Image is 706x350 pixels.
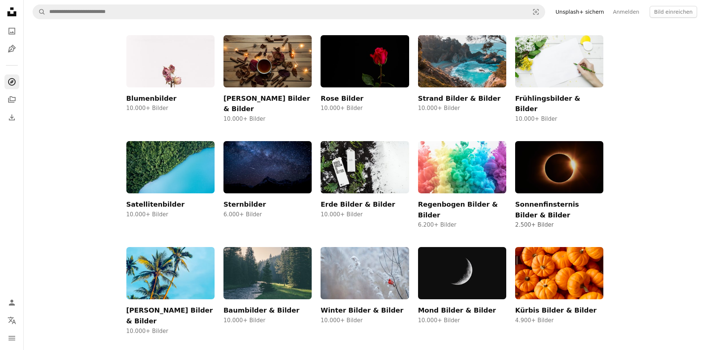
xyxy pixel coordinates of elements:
[321,35,409,123] a: Rose Bilder10.000+ Bilder
[650,6,697,18] button: Bild einreichen
[126,93,215,104] h3: Blumenbilder
[609,6,644,18] a: Anmelden
[321,210,409,219] span: 10.000+ Bilder
[4,313,19,328] button: Sprache
[515,199,603,221] h3: Sonnenfinsternis Bilder & Bilder
[4,331,19,346] button: Menü
[418,35,506,123] a: Strand Bilder & Bilder10.000+ Bilder
[515,220,603,229] span: 2.500+ Bilder
[223,210,312,219] span: 6.000+ Bilder
[418,305,506,316] h3: Mond Bilder & Bilder
[321,316,409,325] span: 10.000+ Bilder
[321,305,409,316] h3: Winter Bilder & Bilder
[223,199,312,210] h3: Sternbilder
[126,141,215,229] a: Satellitenbilder10.000+ Bilder
[223,141,312,229] a: Sternbilder6.000+ Bilder
[418,141,506,229] a: Regenbogen Bilder & Bilder6.200+ Bilder
[515,35,603,123] a: Frühlingsbilder & Bilder10.000+ Bilder
[126,247,215,335] a: [PERSON_NAME] Bilder & Bilder10.000+ Bilder
[321,199,409,210] h3: Erde Bilder & Bilder
[223,305,312,316] h3: Baumbilder & Bilder
[223,35,312,123] a: [PERSON_NAME] Bilder & Bilder10.000+ Bilder
[515,305,603,316] h3: Kürbis Bilder & Bilder
[126,35,215,123] a: Blumenbilder10.000+ Bilder
[126,327,215,336] span: 10.000+ Bilder
[515,93,603,115] h3: Frühlingsbilder & Bilder
[223,316,312,325] span: 10.000+ Bilder
[4,24,19,39] a: Fotos
[4,41,19,56] a: Grafiken
[4,74,19,89] a: Entdecken
[418,104,506,113] span: 10.000+ Bilder
[126,104,215,113] span: 10.000+ Bilder
[126,15,184,25] a: Naturbilder
[223,93,312,115] h3: [PERSON_NAME] Bilder & Bilder
[223,247,312,335] a: Baumbilder & Bilder10.000+ Bilder
[515,247,603,335] a: Kürbis Bilder & Bilder4.900+ Bilder
[126,305,215,327] h3: [PERSON_NAME] Bilder & Bilder
[515,316,603,325] span: 4.900+ Bilder
[418,199,506,221] h3: Regenbogen Bilder & Bilder
[4,4,19,21] a: Startseite — Unsplash
[551,6,609,18] a: Unsplash+ sichern
[33,4,545,19] form: Finden Sie Bildmaterial auf der ganzen Webseite
[4,295,19,310] a: Anmelden / Registrieren
[418,93,506,104] h3: Strand Bilder & Bilder
[515,141,603,229] a: Sonnenfinsternis Bilder & Bilder2.500+ Bilder
[515,114,603,123] span: 10.000+ Bilder
[4,110,19,125] a: Bisherige Downloads
[527,5,545,19] button: Visuelle Suche
[33,5,46,19] button: Unsplash suchen
[418,316,506,325] span: 10.000+ Bilder
[126,210,215,219] span: 10.000+ Bilder
[418,247,506,335] a: Mond Bilder & Bilder10.000+ Bilder
[321,141,409,229] a: Erde Bilder & Bilder10.000+ Bilder
[4,92,19,107] a: Kollektionen
[223,114,312,123] span: 10.000+ Bilder
[321,93,409,104] h3: Rose Bilder
[321,104,409,113] span: 10.000+ Bilder
[126,199,215,210] h3: Satellitenbilder
[321,247,409,335] a: Winter Bilder & Bilder10.000+ Bilder
[418,220,506,229] span: 6.200+ Bilder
